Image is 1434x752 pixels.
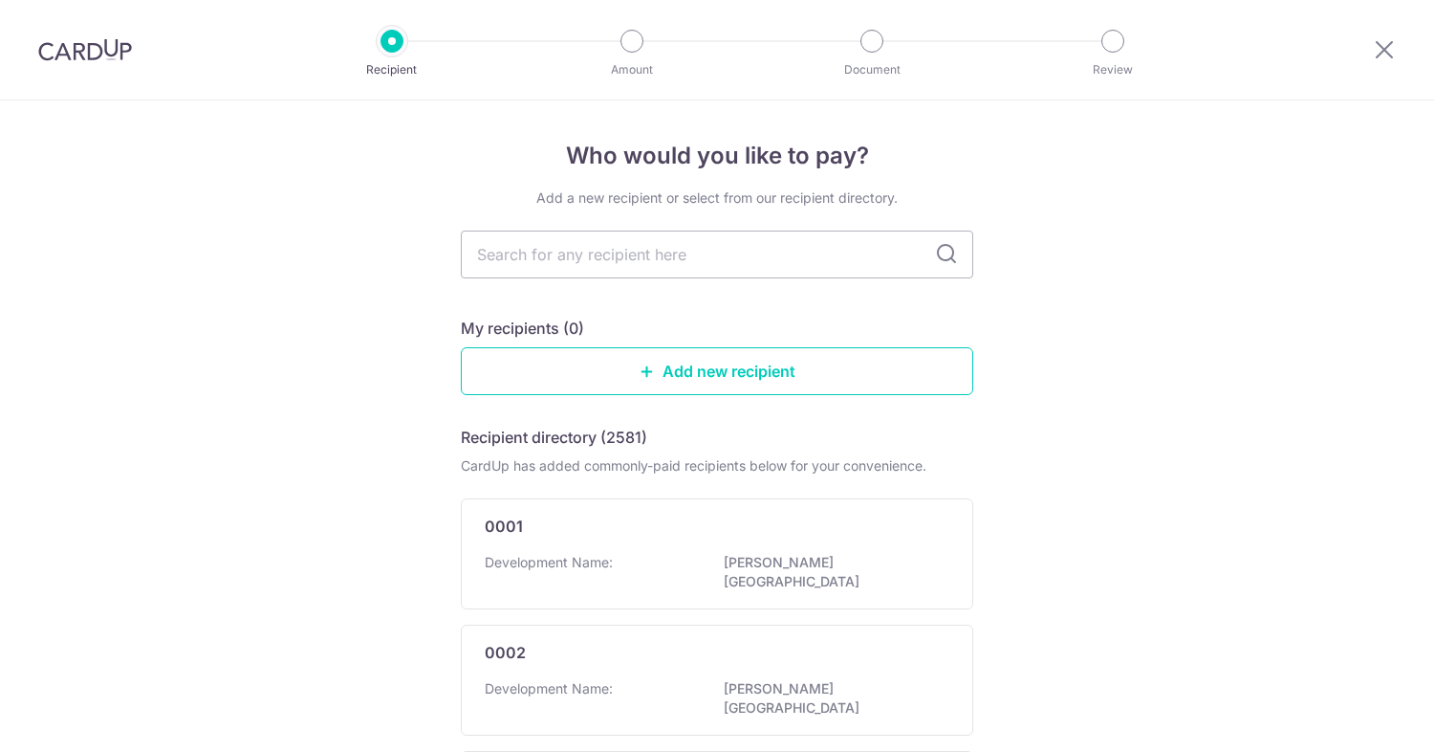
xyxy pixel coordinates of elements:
p: 0002 [485,641,526,664]
img: CardUp [38,38,132,61]
p: Document [801,60,943,79]
p: [PERSON_NAME][GEOGRAPHIC_DATA] [724,679,938,718]
p: Recipient [321,60,463,79]
h5: My recipients (0) [461,317,584,340]
p: Development Name: [485,553,613,572]
a: Add new recipient [461,347,973,395]
p: [PERSON_NAME][GEOGRAPHIC_DATA] [724,553,938,591]
h5: Recipient directory (2581) [461,426,647,449]
div: Add a new recipient or select from our recipient directory. [461,188,973,208]
p: 0001 [485,515,523,538]
p: Review [1042,60,1184,79]
h4: Who would you like to pay? [461,139,973,173]
p: Amount [561,60,703,79]
p: Development Name: [485,679,613,698]
div: CardUp has added commonly-paid recipients below for your convenience. [461,456,973,476]
input: Search for any recipient here [461,231,973,278]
